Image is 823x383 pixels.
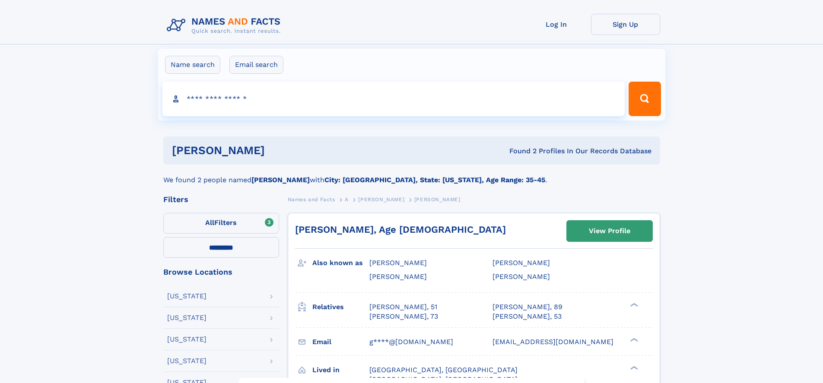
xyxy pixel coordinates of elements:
[567,221,652,241] a: View Profile
[369,302,437,312] a: [PERSON_NAME], 51
[312,335,369,349] h3: Email
[312,363,369,377] h3: Lived in
[358,194,404,205] a: [PERSON_NAME]
[628,337,639,342] div: ❯
[312,300,369,314] h3: Relatives
[591,14,660,35] a: Sign Up
[167,336,207,343] div: [US_STATE]
[324,176,545,184] b: City: [GEOGRAPHIC_DATA], State: [US_STATE], Age Range: 35-45
[628,302,639,307] div: ❯
[493,272,550,281] span: [PERSON_NAME]
[369,312,438,321] a: [PERSON_NAME], 73
[369,272,427,281] span: [PERSON_NAME]
[387,146,651,156] div: Found 2 Profiles In Our Records Database
[493,338,613,346] span: [EMAIL_ADDRESS][DOMAIN_NAME]
[295,224,506,235] a: [PERSON_NAME], Age [DEMOGRAPHIC_DATA]
[251,176,310,184] b: [PERSON_NAME]
[165,56,220,74] label: Name search
[163,196,279,203] div: Filters
[172,145,387,156] h1: [PERSON_NAME]
[345,196,349,203] span: A
[414,196,461,203] span: [PERSON_NAME]
[589,221,630,241] div: View Profile
[493,302,562,312] a: [PERSON_NAME], 89
[229,56,283,74] label: Email search
[522,14,591,35] a: Log In
[205,218,214,227] span: All
[167,293,207,300] div: [US_STATE]
[628,365,639,370] div: ❯
[493,259,550,267] span: [PERSON_NAME]
[167,314,207,321] div: [US_STATE]
[369,366,518,374] span: [GEOGRAPHIC_DATA], [GEOGRAPHIC_DATA]
[163,14,288,37] img: Logo Names and Facts
[163,165,660,185] div: We found 2 people named with .
[312,256,369,270] h3: Also known as
[167,358,207,364] div: [US_STATE]
[345,194,349,205] a: A
[629,82,661,116] button: Search Button
[369,259,427,267] span: [PERSON_NAME]
[493,312,562,321] a: [PERSON_NAME], 53
[163,213,279,234] label: Filters
[163,268,279,276] div: Browse Locations
[162,82,625,116] input: search input
[358,196,404,203] span: [PERSON_NAME]
[288,194,335,205] a: Names and Facts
